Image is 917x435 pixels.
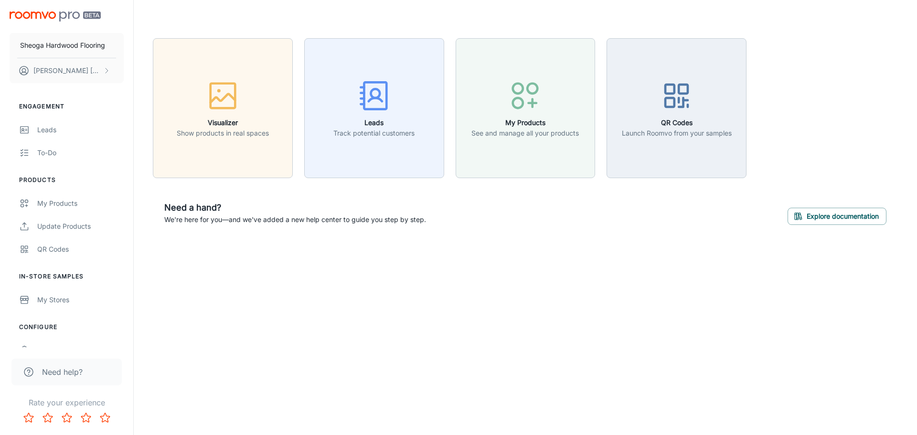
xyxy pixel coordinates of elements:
[177,117,269,128] h6: Visualizer
[607,38,746,178] button: QR CodesLaunch Roomvo from your samples
[10,11,101,21] img: Roomvo PRO Beta
[37,125,124,135] div: Leads
[33,65,101,76] p: [PERSON_NAME] [PERSON_NAME]
[164,201,426,214] h6: Need a hand?
[333,128,415,138] p: Track potential customers
[304,103,444,112] a: LeadsTrack potential customers
[10,33,124,58] button: Sheoga Hardwood Flooring
[622,128,732,138] p: Launch Roomvo from your samples
[607,103,746,112] a: QR CodesLaunch Roomvo from your samples
[37,148,124,158] div: To-do
[37,198,124,209] div: My Products
[177,128,269,138] p: Show products in real spaces
[622,117,732,128] h6: QR Codes
[788,208,886,225] button: Explore documentation
[471,117,579,128] h6: My Products
[10,58,124,83] button: [PERSON_NAME] [PERSON_NAME]
[456,103,596,112] a: My ProductsSee and manage all your products
[304,38,444,178] button: LeadsTrack potential customers
[164,214,426,225] p: We're here for you—and we've added a new help center to guide you step by step.
[37,244,124,255] div: QR Codes
[20,40,105,51] p: Sheoga Hardwood Flooring
[788,211,886,220] a: Explore documentation
[37,221,124,232] div: Update Products
[471,128,579,138] p: See and manage all your products
[153,38,293,178] button: VisualizerShow products in real spaces
[456,38,596,178] button: My ProductsSee and manage all your products
[333,117,415,128] h6: Leads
